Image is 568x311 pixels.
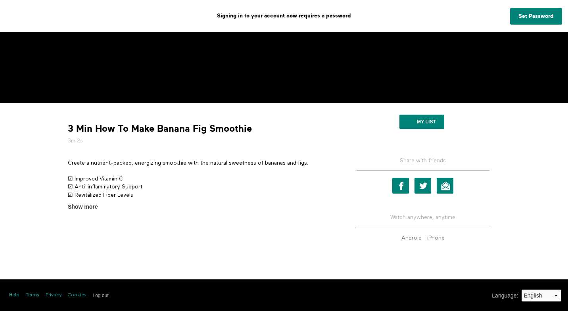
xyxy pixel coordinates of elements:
[68,159,334,167] p: Create a nutrient-packed, energizing smoothie with the natural sweetness of bananas and figs.
[68,123,252,135] strong: 3 Min How To Make Banana Fig Smoothie
[399,115,444,129] button: My list
[399,235,424,241] a: Android
[93,293,109,298] input: Log out
[68,203,98,211] span: Show more
[68,175,334,199] p: ☑ Improved Vitamin C ☑ Anti-inflammatory Support ☑ Revitalized Fiber Levels
[357,157,489,171] h5: Share with friends
[68,292,86,299] a: Cookies
[68,137,334,145] h5: 3m 2s
[26,292,39,299] a: Terms
[9,292,19,299] a: Help
[414,178,431,194] a: Twitter
[492,292,518,300] label: Language :
[437,178,453,194] a: Email
[392,178,409,194] a: Facebook
[510,8,562,25] a: Set Password
[6,6,562,26] p: Signing in to your account now requires a password
[46,292,61,299] a: Privacy
[357,207,489,228] h5: Watch anywhere, anytime
[401,235,422,241] strong: Android
[427,235,445,241] strong: iPhone
[425,235,447,241] a: iPhone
